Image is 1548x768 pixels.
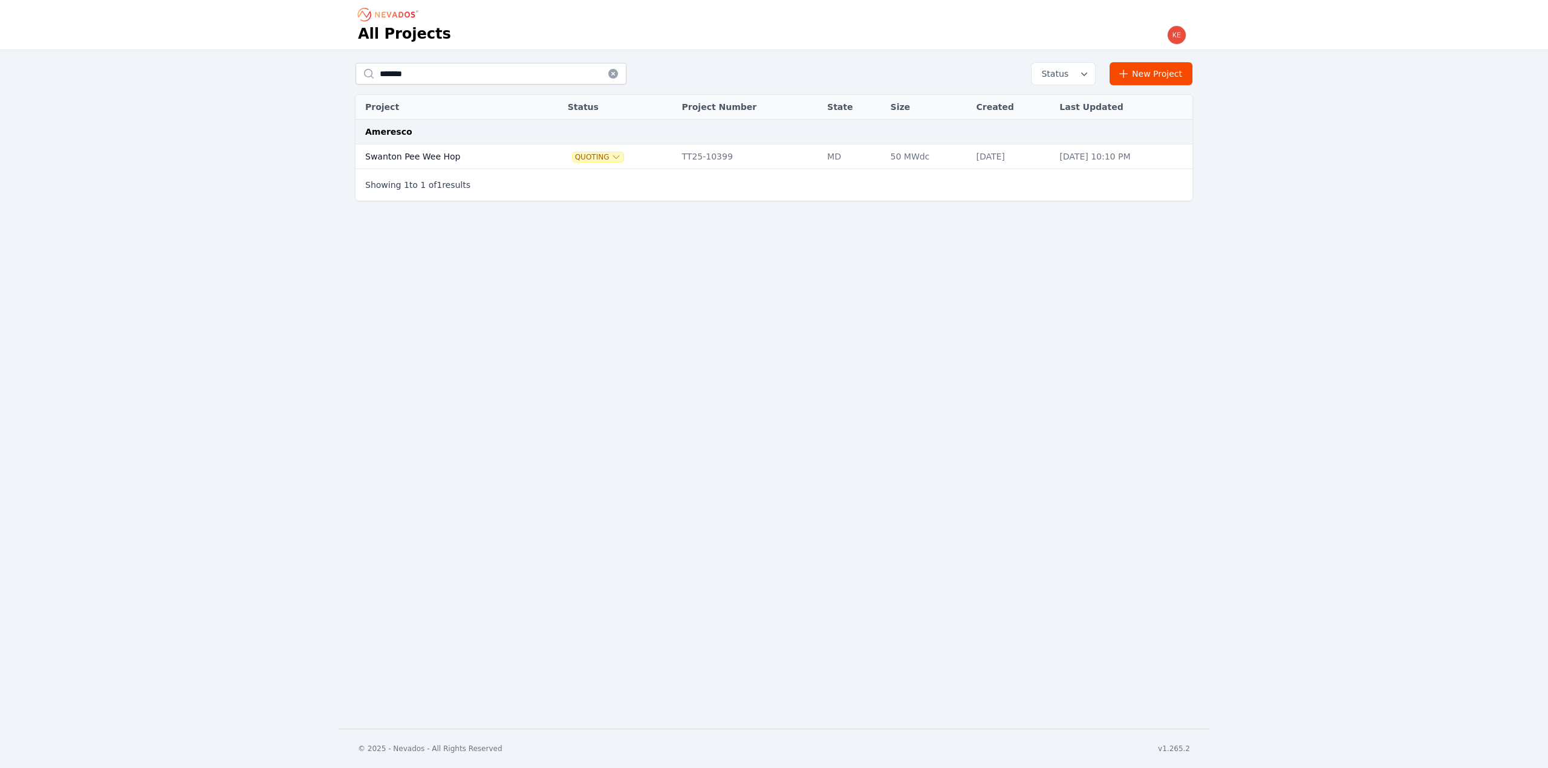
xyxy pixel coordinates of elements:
[821,95,885,120] th: State
[1032,63,1095,85] button: Status
[1167,25,1186,45] img: kevin.west@nevados.solar
[356,120,1192,144] td: Ameresco
[821,144,885,169] td: MD
[1053,95,1192,120] th: Last Updated
[404,180,409,190] span: 1
[885,95,971,120] th: Size
[1110,62,1192,85] a: New Project
[1158,744,1190,753] div: v1.265.2
[970,144,1053,169] td: [DATE]
[358,744,502,753] div: © 2025 - Nevados - All Rights Reserved
[356,95,541,120] th: Project
[676,144,821,169] td: TT25-10399
[676,95,821,120] th: Project Number
[1036,68,1068,80] span: Status
[356,144,1192,169] tr: Swanton Pee Wee HopQuotingTT25-10399MD50 MWdc[DATE][DATE] 10:10 PM
[358,24,451,44] h1: All Projects
[1053,144,1192,169] td: [DATE] 10:10 PM
[885,144,971,169] td: 50 MWdc
[358,5,422,24] nav: Breadcrumb
[420,180,426,190] span: 1
[573,152,624,162] button: Quoting
[562,95,676,120] th: Status
[970,95,1053,120] th: Created
[365,179,470,191] p: Showing to of results
[356,144,541,169] td: Swanton Pee Wee Hop
[437,180,442,190] span: 1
